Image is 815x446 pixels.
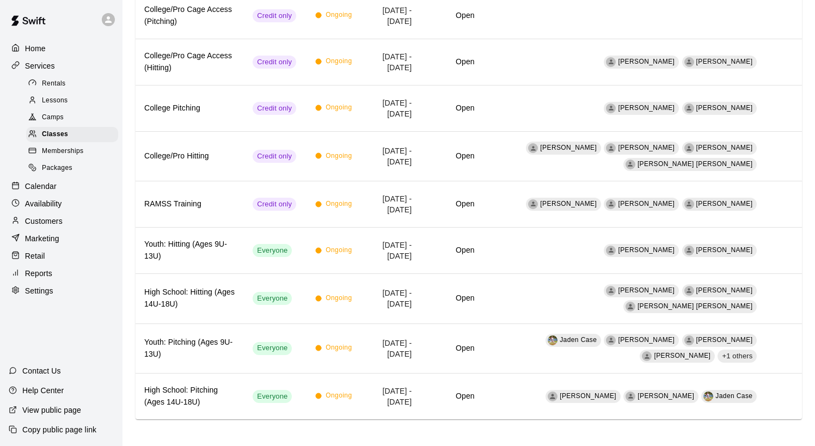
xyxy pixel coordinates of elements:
div: Camps [26,110,118,125]
span: [PERSON_NAME] [696,144,753,151]
a: Calendar [9,178,114,194]
a: Home [9,40,114,57]
p: Retail [25,251,45,261]
h6: Open [429,198,474,210]
div: Riley Thuringer [684,199,694,209]
p: Availability [25,198,62,209]
span: Ongoing [326,151,352,162]
p: Home [25,43,46,54]
span: Classes [42,129,68,140]
span: [PERSON_NAME] [540,200,597,207]
a: Marketing [9,230,114,247]
div: This service is visible to all of your customers [253,292,292,305]
td: [DATE] - [DATE] [360,181,420,228]
span: Ongoing [326,10,352,21]
span: Everyone [253,294,292,304]
div: Jack Becker [606,286,616,296]
span: Lessons [42,95,68,106]
h6: Open [429,10,474,22]
p: Contact Us [22,365,61,376]
h6: Open [429,390,474,402]
h6: College/Pro Hitting [144,150,235,162]
h6: Open [429,56,474,68]
span: [PERSON_NAME] [PERSON_NAME] [638,160,753,168]
span: Credit only [253,103,296,114]
span: Memberships [42,146,83,157]
div: Cade Marsolek [606,103,616,113]
a: Availability [9,195,114,212]
td: [DATE] - [DATE] [360,85,420,131]
span: [PERSON_NAME] [696,104,753,112]
span: [PERSON_NAME] [PERSON_NAME] [638,302,753,310]
span: [PERSON_NAME] [540,144,597,151]
a: Retail [9,248,114,264]
span: Credit only [253,11,296,21]
p: Help Center [22,385,64,396]
h6: Open [429,245,474,256]
span: [PERSON_NAME] [618,246,675,254]
a: Reports [9,265,114,282]
div: This service is visible to all of your customers [253,390,292,403]
div: Matt Pietsch [684,335,694,345]
td: [DATE] - [DATE] [360,228,420,274]
span: [PERSON_NAME] [696,286,753,294]
h6: Open [429,150,474,162]
a: Memberships [26,143,122,160]
a: Lessons [26,92,122,109]
div: This service is only visible to customers with valid credits for it. [253,198,296,211]
div: Riley Thuringer [684,103,694,113]
p: Marketing [25,233,59,244]
div: This service is only visible to customers with valid credits for it. [253,150,296,163]
span: [PERSON_NAME] [654,352,710,359]
td: [DATE] - [DATE] [360,131,420,181]
h6: High School: Pitching (Ages 14U-18U) [144,384,235,408]
span: [PERSON_NAME] [618,58,675,65]
div: Maddox Foss [626,160,635,169]
h6: RAMSS Training [144,198,235,210]
a: Rentals [26,75,122,92]
span: Jaden Case [560,336,597,344]
div: Nick Pinkelman [606,143,616,153]
h6: College/Pro Cage Access (Hitting) [144,50,235,74]
span: Ongoing [326,199,352,210]
p: Services [25,60,55,71]
span: Ongoing [326,390,352,401]
p: Copy public page link [22,424,96,435]
a: Customers [9,213,114,229]
span: Packages [42,163,72,174]
span: Ongoing [326,293,352,304]
div: Matt Pietsch [684,286,694,296]
span: Credit only [253,151,296,162]
span: [PERSON_NAME] [638,392,694,400]
span: [PERSON_NAME] [618,200,675,207]
div: This service is only visible to customers with valid credits for it. [253,56,296,69]
div: Jaden Case [703,392,713,401]
span: [PERSON_NAME] [618,286,675,294]
a: Settings [9,283,114,299]
h6: High School: Hitting (Ages 14U-18U) [144,286,235,310]
div: Memberships [26,144,118,159]
h6: Youth: Hitting (Ages 9U-13U) [144,239,235,262]
span: +1 others [718,351,757,362]
h6: College Pitching [144,102,235,114]
span: Ongoing [326,245,352,256]
span: Everyone [253,392,292,402]
div: Cade Marsolek [606,335,616,345]
div: This service is visible to all of your customers [253,342,292,355]
td: [DATE] - [DATE] [360,373,420,419]
span: [PERSON_NAME] [696,336,753,344]
span: Everyone [253,343,292,353]
span: [PERSON_NAME] [696,246,753,254]
a: Classes [26,126,122,143]
div: Jack Becker [606,57,616,67]
div: Lessons [26,93,118,108]
a: Services [9,58,114,74]
span: Credit only [253,199,296,210]
div: Nick Pinkelman [684,57,694,67]
p: Reports [25,268,52,279]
